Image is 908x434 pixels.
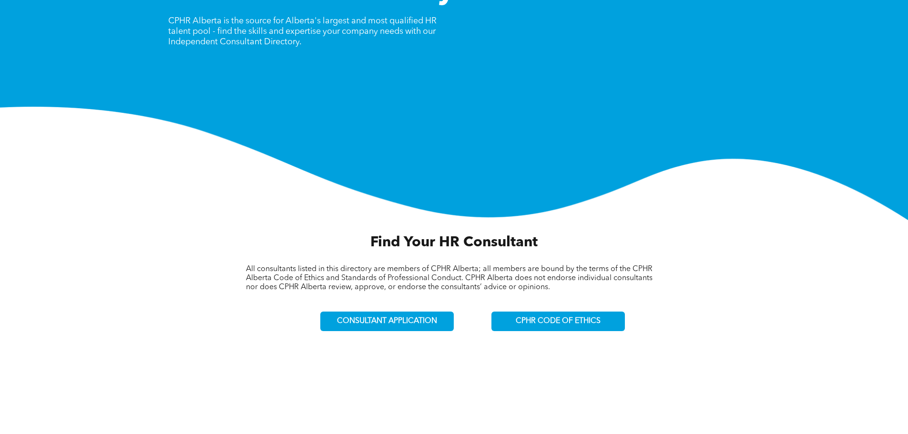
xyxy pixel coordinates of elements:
a: CPHR CODE OF ETHICS [491,312,625,331]
span: All consultants listed in this directory are members of CPHR Alberta; all members are bound by th... [246,265,653,291]
a: CONSULTANT APPLICATION [320,312,454,331]
span: CPHR Alberta is the source for Alberta's largest and most qualified HR talent pool - find the ski... [168,17,437,46]
span: CPHR CODE OF ETHICS [516,317,601,326]
span: Find Your HR Consultant [370,235,538,250]
span: CONSULTANT APPLICATION [337,317,437,326]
